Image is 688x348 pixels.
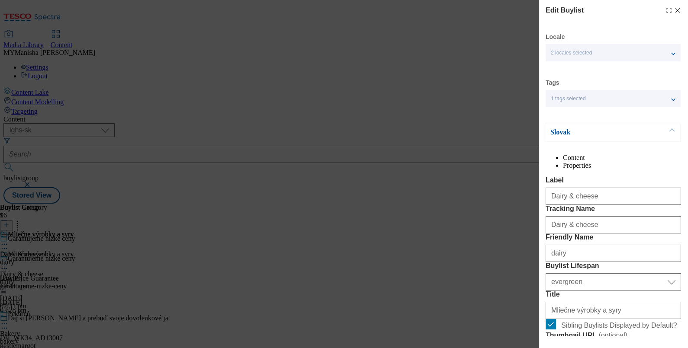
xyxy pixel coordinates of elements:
label: Thumbnail URL [546,331,681,340]
p: Slovak [550,128,641,137]
input: Enter Tracking Name [546,216,681,233]
span: Sibling Buylists Displayed by Default? [561,322,677,329]
input: Enter Title [546,302,681,319]
h4: Edit Buylist [546,5,584,16]
input: Enter Label [546,188,681,205]
span: ( optional ) [598,332,627,339]
span: 2 locales selected [551,50,592,56]
li: Content [563,154,681,162]
label: Buylist Lifespan [546,262,681,270]
label: Locale [546,35,565,39]
label: Tags [546,80,559,85]
label: Title [546,291,681,298]
label: Label [546,176,681,184]
label: Friendly Name [546,233,681,241]
span: 1 tags selected [551,96,586,102]
li: Properties [563,162,681,169]
button: 1 tags selected [546,90,681,107]
button: 2 locales selected [546,44,681,61]
label: Tracking Name [546,205,681,213]
input: Enter Friendly Name [546,245,681,262]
